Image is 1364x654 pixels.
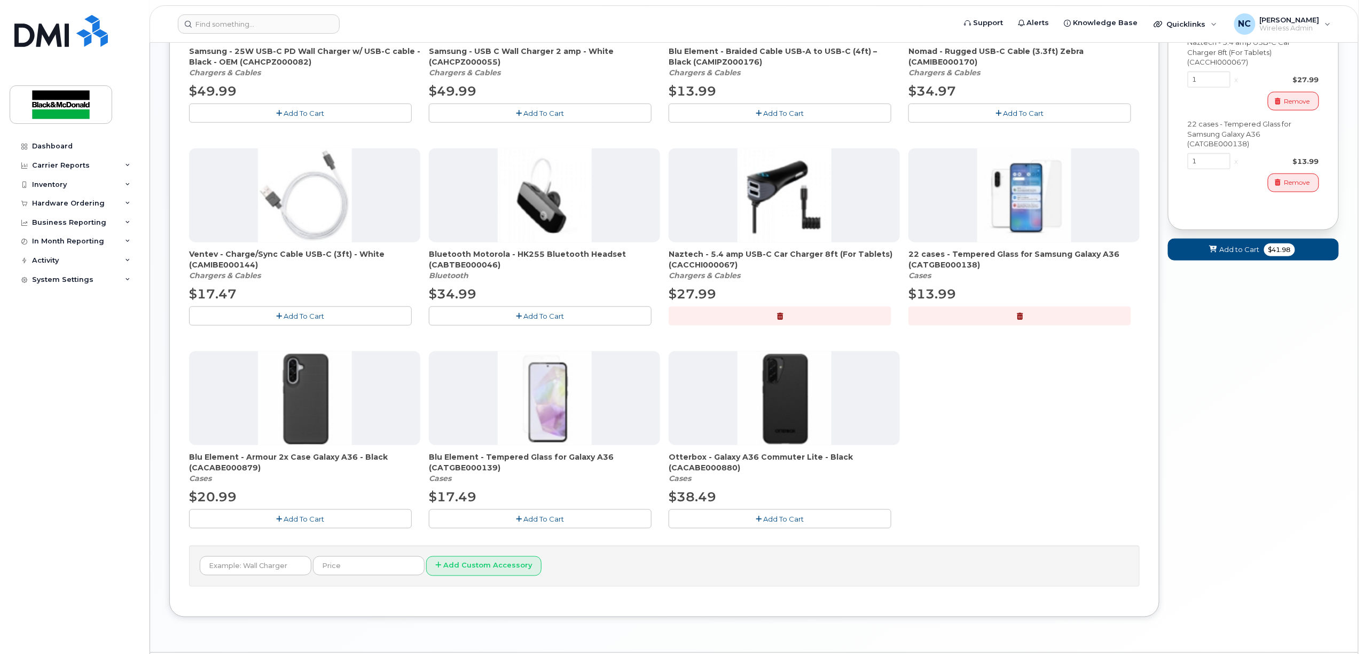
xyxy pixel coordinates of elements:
span: $13.99 [669,83,716,99]
span: Add To Cart [764,109,804,117]
span: Otterbox - Galaxy A36 Commuter Lite - Black (CACABE000880) [669,452,900,473]
span: Add To Cart [284,109,325,117]
span: Add To Cart [524,312,565,320]
span: Knowledge Base [1073,18,1138,28]
div: $13.99 [1243,156,1319,167]
img: accessory37072.JPG [977,148,1071,242]
span: 22 cases - Tempered Glass for Samsung Galaxy A36 (CATGBE000138) [908,249,1140,270]
div: Quicklinks [1147,13,1225,35]
div: Samsung - 25W USB-C PD Wall Charger w/ USB-C cable - Black - OEM (CAHCPZ000082) [189,46,420,78]
button: Remove [1268,174,1319,192]
div: Nomad - Rugged USB-C Cable (3.3ft) Zebra (CAMIBE000170) [908,46,1140,78]
span: $38.49 [669,489,716,505]
span: Blu Element - Tempered Glass for Galaxy A36 (CATGBE000139) [429,452,660,473]
input: Example: Wall Charger [200,556,311,576]
div: x [1230,75,1243,85]
input: Find something... [178,14,340,34]
span: Add To Cart [284,515,325,523]
div: Samsung - USB C Wall Charger 2 amp - White (CAHCPZ000055) [429,46,660,78]
a: Support [957,12,1010,34]
em: Chargers & Cables [908,68,980,77]
div: Ventev - Charge/Sync Cable USB-C (3ft) - White (CAMIBE000144) [189,249,420,281]
span: Blu Element - Braided Cable USB-A to USB-C (4ft) – Black (CAMIPZ000176) [669,46,900,67]
input: Price [313,556,425,576]
a: Alerts [1010,12,1057,34]
span: [PERSON_NAME] [1260,15,1320,24]
button: Add To Cart [429,104,652,122]
a: Knowledge Base [1057,12,1146,34]
span: Add To Cart [1004,109,1044,117]
span: Naztech - 5.4 amp USB-C Car Charger 8ft (For Tablets) (CACCHI000067) [669,249,900,270]
button: Add To Cart [908,104,1131,122]
em: Bluetooth [429,271,468,280]
span: Remove [1284,97,1310,106]
span: $41.98 [1264,243,1295,256]
button: Add To Cart [429,306,652,325]
span: Remove [1284,178,1310,187]
span: $17.49 [429,489,476,505]
span: Add To Cart [524,515,565,523]
span: Blu Element - Armour 2x Case Galaxy A36 - Black (CACABE000879) [189,452,420,473]
button: Remove [1268,92,1319,111]
span: Alerts [1027,18,1049,28]
span: Add To Cart [764,515,804,523]
span: $20.99 [189,489,237,505]
div: Blu Element - Armour 2x Case Galaxy A36 - Black (CACABE000879) [189,452,420,484]
span: Samsung - USB C Wall Charger 2 amp - White (CAHCPZ000055) [429,46,660,67]
span: Wireless Admin [1260,24,1320,33]
div: Nola Cressman [1227,13,1338,35]
span: $27.99 [669,286,716,302]
img: accessory36556.JPG [738,148,832,242]
span: $34.99 [429,286,476,302]
em: Chargers & Cables [669,271,740,280]
span: Nomad - Rugged USB-C Cable (3.3ft) Zebra (CAMIBE000170) [908,46,1140,67]
button: Add To Cart [189,104,412,122]
div: $27.99 [1243,75,1319,85]
em: Cases [669,474,691,483]
div: Naztech - 5.4 amp USB-C Car Charger 8ft (For Tablets) (CACCHI000067) [669,249,900,281]
img: accessory36212.JPG [498,148,592,242]
span: Add To Cart [284,312,325,320]
em: Chargers & Cables [189,68,261,77]
span: Ventev - Charge/Sync Cable USB-C (3ft) - White (CAMIBE000144) [189,249,420,270]
em: Cases [429,474,451,483]
em: Cases [908,271,931,280]
span: Support [973,18,1003,28]
em: Chargers & Cables [189,271,261,280]
button: Add To Cart [189,306,412,325]
div: Blu Element - Braided Cable USB-A to USB-C (4ft) – Black (CAMIPZ000176) [669,46,900,78]
img: accessory36552.JPG [258,148,352,242]
button: Add To Cart [189,509,412,528]
span: Add to Cart [1220,245,1260,255]
span: $13.99 [908,286,956,302]
span: $49.99 [189,83,237,99]
div: x [1230,156,1243,167]
em: Cases [189,474,211,483]
div: 22 cases - Tempered Glass for Samsung Galaxy A36 (CATGBE000138) [908,249,1140,281]
button: Add To Cart [669,509,891,528]
div: Bluetooth Motorola - HK255 Bluetooth Headset (CABTBE000046) [429,249,660,281]
div: Otterbox - Galaxy A36 Commuter Lite - Black (CACABE000880) [669,452,900,484]
button: Add Custom Accessory [426,556,542,576]
div: Blu Element - Tempered Glass for Galaxy A36 (CATGBE000139) [429,452,660,484]
div: Naztech - 5.4 amp USB-C Car Charger 8ft (For Tablets) (CACCHI000067) [1188,37,1319,67]
button: Add To Cart [669,104,891,122]
span: NC [1238,18,1251,30]
span: $34.97 [908,83,956,99]
div: 22 cases - Tempered Glass for Samsung Galaxy A36 (CATGBE000138) [1188,119,1319,149]
em: Chargers & Cables [669,68,740,77]
button: Add to Cart $41.98 [1168,239,1339,261]
img: accessory37070.JPG [258,351,352,445]
span: $49.99 [429,83,476,99]
button: Add To Cart [429,509,652,528]
span: $17.47 [189,286,237,302]
img: accessory37073.JPG [498,351,592,445]
span: Bluetooth Motorola - HK255 Bluetooth Headset (CABTBE000046) [429,249,660,270]
span: Add To Cart [524,109,565,117]
img: accessory37071.JPG [738,351,832,445]
em: Chargers & Cables [429,68,500,77]
span: Quicklinks [1167,20,1206,28]
span: Samsung - 25W USB-C PD Wall Charger w/ USB-C cable - Black - OEM (CAHCPZ000082) [189,46,420,67]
